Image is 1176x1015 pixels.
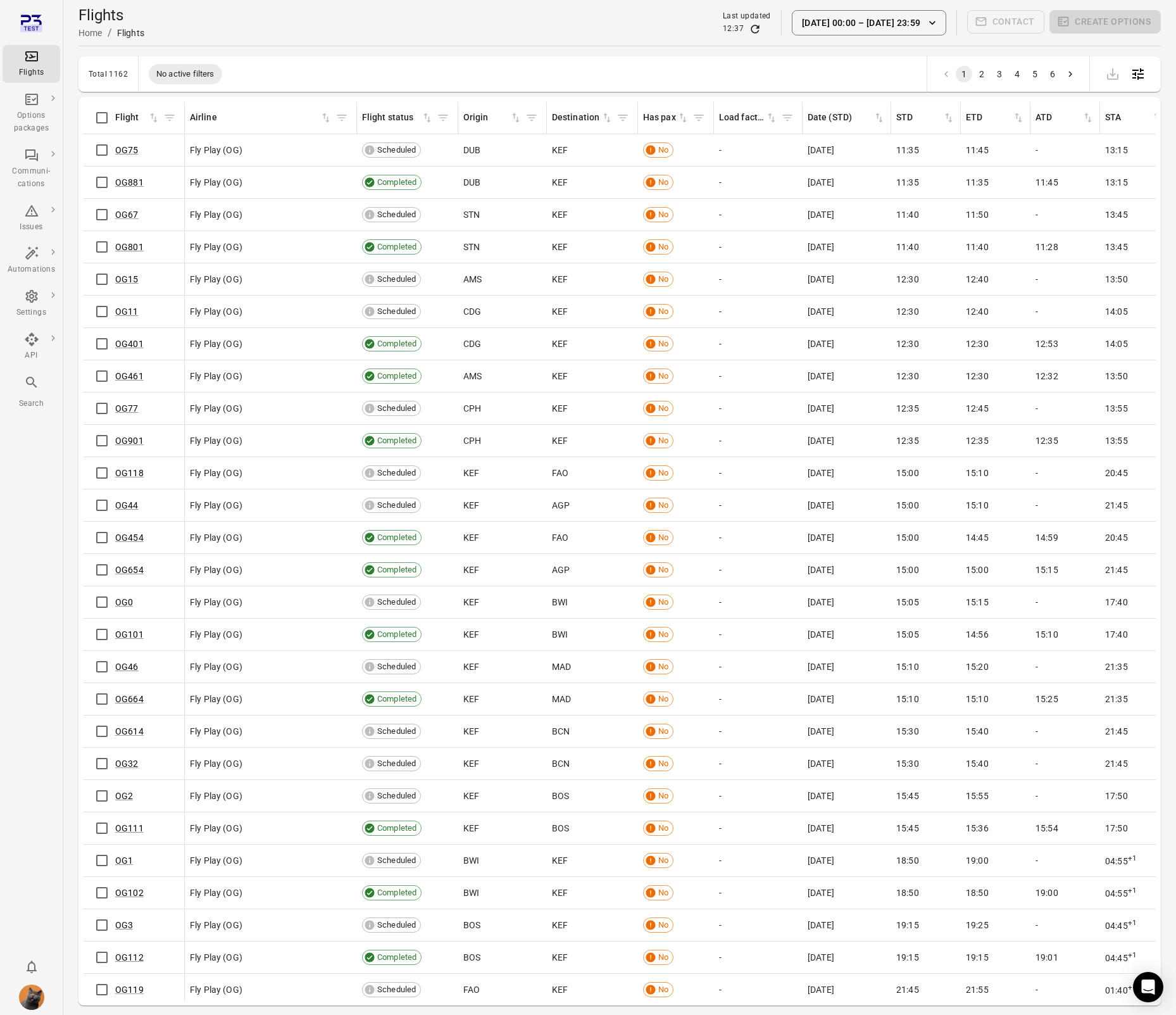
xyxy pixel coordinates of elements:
[654,467,673,479] span: No
[1035,305,1095,318] div: -
[749,23,761,35] button: Refresh data
[463,370,482,382] span: AMS
[654,434,673,447] span: No
[373,499,420,512] span: Scheduled
[896,628,919,641] span: 15:05
[808,531,834,544] span: [DATE]
[373,337,421,350] span: Completed
[552,305,568,318] span: KEF
[373,531,421,544] span: Completed
[808,596,834,608] span: [DATE]
[808,144,834,156] span: [DATE]
[719,208,798,221] div: -
[1105,370,1128,382] span: 13:50
[1105,111,1164,125] div: Sort by STA in ascending order
[896,531,919,544] span: 15:00
[719,434,798,447] div: -
[808,111,885,125] div: Sort by date (STD) in ascending order
[463,144,480,156] span: DUB
[654,337,673,350] span: No
[552,564,570,576] span: AGP
[373,273,420,286] span: Scheduled
[3,371,60,413] button: Search
[373,564,421,576] span: Completed
[115,436,144,446] a: OG901
[14,980,49,1015] button: Iris
[373,241,421,253] span: Completed
[654,370,673,382] span: No
[8,165,55,191] div: Communi-cations
[991,66,1008,82] button: Go to page 3
[115,339,144,349] a: OG401
[719,531,798,544] div: -
[1035,628,1058,641] span: 15:10
[115,177,144,187] a: OG881
[115,500,139,510] a: OG44
[966,111,1025,125] span: ETD
[190,208,242,221] span: Fly Play (OG)
[1035,402,1095,415] div: -
[719,305,798,318] div: -
[115,111,160,125] div: Sort by flight in ascending order
[552,144,568,156] span: KEF
[552,111,601,125] div: Destination
[966,111,1025,125] div: Sort by ETD in ascending order
[463,111,522,125] div: Sort by origin in ascending order
[552,531,568,544] span: FAO
[463,176,480,189] span: DUB
[552,208,568,221] span: KEF
[719,111,778,125] div: Sort by load factor in ascending order
[1035,531,1058,544] span: 14:59
[654,176,673,189] span: No
[190,531,242,544] span: Fly Play (OG)
[160,108,179,127] button: Filter by flight
[723,10,771,23] div: Last updated
[719,241,798,253] div: -
[896,305,919,318] span: 12:30
[808,402,834,415] span: [DATE]
[1105,337,1128,350] span: 14:05
[1035,111,1094,125] span: ATD
[190,111,332,125] span: Airline
[115,306,139,317] a: OG11
[463,564,479,576] span: KEF
[373,434,421,447] span: Completed
[190,111,332,125] div: Sort by airline in ascending order
[719,144,798,156] div: -
[808,111,873,125] div: Date (STD)
[808,499,834,512] span: [DATE]
[78,28,103,38] a: Home
[689,108,708,127] button: Filter by has pax
[8,263,55,276] div: Automations
[654,531,673,544] span: No
[1035,564,1058,576] span: 15:15
[1105,273,1128,286] span: 13:50
[1105,628,1128,641] span: 17:40
[552,628,568,641] span: BWI
[719,111,778,125] span: Load factor
[967,10,1045,35] span: Please make a selection to create communications
[463,305,481,318] span: CDG
[78,5,144,25] h1: Flights
[115,952,144,962] a: OG112
[966,241,989,253] span: 11:40
[966,402,989,415] span: 12:45
[190,628,242,641] span: Fly Play (OG)
[966,144,989,156] span: 11:45
[373,628,421,641] span: Completed
[463,111,510,125] div: Origin
[778,108,797,127] span: Filter by load factor
[808,564,834,576] span: [DATE]
[1125,61,1151,87] button: Open table configuration
[966,467,989,479] span: 15:10
[190,305,242,318] span: Fly Play (OG)
[522,108,541,127] button: Filter by origin
[190,596,242,608] span: Fly Play (OG)
[719,564,798,576] div: -
[115,985,144,995] a: OG119
[8,66,55,79] div: Flights
[1035,434,1058,447] span: 12:35
[896,111,942,125] div: STD
[719,499,798,512] div: -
